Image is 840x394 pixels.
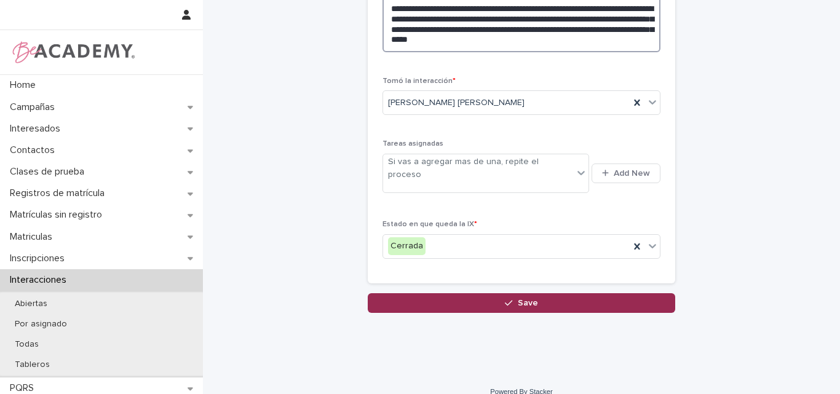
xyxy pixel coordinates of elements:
[382,77,456,85] span: Tomó la interacción
[592,164,660,183] button: Add New
[5,209,112,221] p: Matrículas sin registro
[5,231,62,243] p: Matriculas
[10,40,136,65] img: WPrjXfSUmiLcdUfaYY4Q
[5,274,76,286] p: Interacciones
[5,166,94,178] p: Clases de prueba
[5,253,74,264] p: Inscripciones
[388,97,525,109] span: [PERSON_NAME] [PERSON_NAME]
[5,144,65,156] p: Contactos
[5,339,49,350] p: Todas
[518,299,538,307] span: Save
[614,169,650,178] span: Add New
[368,293,675,313] button: Save
[5,101,65,113] p: Campañas
[5,187,114,199] p: Registros de matrícula
[388,156,568,181] div: Si vas a agregar mas de una, repite el proceso
[5,382,44,394] p: PQRS
[5,123,70,135] p: Interesados
[5,79,46,91] p: Home
[5,319,77,329] p: Por asignado
[382,140,443,148] span: Tareas asignadas
[5,299,57,309] p: Abiertas
[5,360,60,370] p: Tableros
[388,237,426,255] div: Cerrada
[382,221,477,228] span: Estado en que queda la IX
